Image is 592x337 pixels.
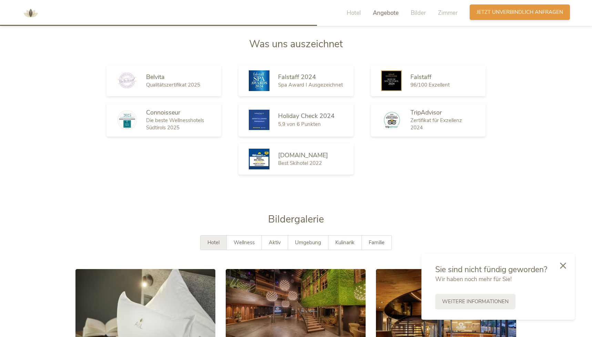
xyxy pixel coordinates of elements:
[207,239,220,246] span: Hotel
[369,239,385,246] span: Familie
[278,121,321,128] span: 5,9 von 6 Punkten
[381,70,402,91] img: Falstaff
[410,81,450,88] span: 96/100 Exzellent
[410,108,442,117] span: TripAdvisor
[117,73,137,88] img: Belvita
[20,10,41,15] a: AMONTI & LUNARIS Wellnessresort
[410,117,462,131] span: Zertifikat für Exzellenz 2024
[249,70,269,91] img: Falstaff 2024
[373,9,399,17] span: Angebote
[435,275,512,283] span: Wir haben noch mehr für Sie!
[435,294,516,309] a: Weitere Informationen
[278,151,328,159] span: [DOMAIN_NAME]
[249,37,343,51] span: Was uns auszeichnet
[278,112,335,120] span: Holiday Check 2024
[146,81,200,88] span: Qualitätszertifikat 2025
[249,110,269,130] img: Holiday Check 2024
[146,108,180,117] span: Connoisseur
[381,110,402,129] img: TripAdvisor
[268,212,324,226] span: Bildergalerie
[435,264,547,275] span: Sie sind nicht fündig geworden?
[278,160,322,167] span: Best Skihotel 2022
[146,117,204,131] span: Die beste Wellnesshotels Südtirols 2025
[442,298,509,305] span: Weitere Informationen
[146,73,165,81] span: Belvita
[410,73,431,81] span: Falstaff
[438,9,458,17] span: Zimmer
[411,9,426,17] span: Bilder
[295,239,321,246] span: Umgebung
[117,110,137,130] img: Connoisseur
[347,9,361,17] span: Hotel
[249,149,269,169] img: Skiresort.de
[335,239,355,246] span: Kulinarik
[278,81,343,88] span: Spa Award I Ausgezeichnet
[269,239,281,246] span: Aktiv
[234,239,255,246] span: Wellness
[20,3,41,23] img: AMONTI & LUNARIS Wellnessresort
[278,73,316,81] span: Falstaff 2024
[477,9,563,16] span: Jetzt unverbindlich anfragen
